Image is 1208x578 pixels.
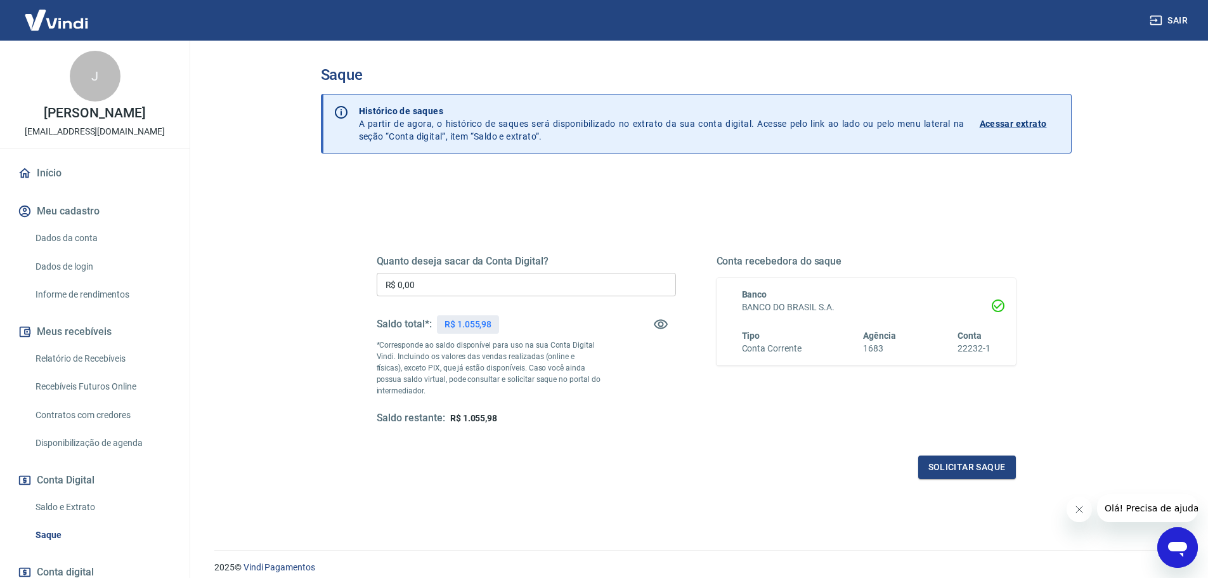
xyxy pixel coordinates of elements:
h5: Saldo restante: [377,412,445,425]
h6: 22232-1 [958,342,990,355]
a: Dados de login [30,254,174,280]
h5: Quanto deseja sacar da Conta Digital? [377,255,676,268]
h5: Saldo total*: [377,318,432,331]
a: Disponibilização de agenda [30,430,174,456]
span: Banco [742,289,767,299]
a: Saque [30,522,174,548]
span: Olá! Precisa de ajuda? [8,9,107,19]
button: Meu cadastro [15,197,174,225]
a: Informe de rendimentos [30,282,174,308]
p: 2025 © [214,561,1178,574]
a: Recebíveis Futuros Online [30,374,174,400]
p: [EMAIL_ADDRESS][DOMAIN_NAME] [25,125,165,138]
span: Agência [863,331,896,341]
h6: BANCO DO BRASIL S.A. [742,301,990,314]
p: [PERSON_NAME] [44,107,145,120]
a: Dados da conta [30,225,174,251]
iframe: Fechar mensagem [1067,497,1092,522]
a: Relatório de Recebíveis [30,346,174,372]
iframe: Mensagem da empresa [1097,494,1198,522]
a: Início [15,159,174,187]
h6: 1683 [863,342,896,355]
h5: Conta recebedora do saque [717,255,1016,268]
button: Meus recebíveis [15,318,174,346]
p: R$ 1.055,98 [445,318,491,331]
h6: Conta Corrente [742,342,802,355]
img: Vindi [15,1,98,39]
p: Acessar extrato [980,117,1047,130]
span: R$ 1.055,98 [450,413,497,423]
button: Sair [1147,9,1193,32]
a: Contratos com credores [30,402,174,428]
div: J [70,51,120,102]
button: Conta Digital [15,466,174,494]
h3: Saque [321,66,1072,84]
a: Acessar extrato [980,105,1061,143]
button: Solicitar saque [918,456,1016,479]
a: Vindi Pagamentos [244,562,315,572]
p: Histórico de saques [359,105,964,117]
p: *Corresponde ao saldo disponível para uso na sua Conta Digital Vindi. Incluindo os valores das ve... [377,339,601,397]
iframe: Botão para abrir a janela de mensagens [1157,527,1198,568]
p: A partir de agora, o histórico de saques será disponibilizado no extrato da sua conta digital. Ac... [359,105,964,143]
span: Tipo [742,331,760,341]
a: Saldo e Extrato [30,494,174,520]
span: Conta [958,331,982,341]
